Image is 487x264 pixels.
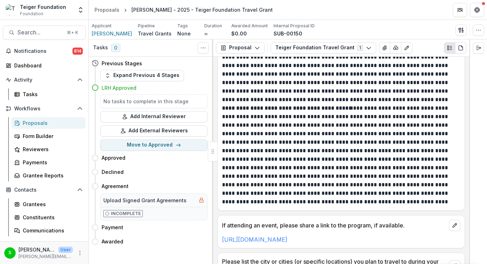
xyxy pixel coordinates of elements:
[231,23,268,29] p: Awarded Amount
[100,139,207,151] button: Move to Approved
[197,42,209,54] button: Toggle View Cancelled Tasks
[3,60,86,71] a: Dashboard
[6,4,17,16] img: Teiger Foundation
[102,60,142,67] h4: Previous Stages
[18,246,55,253] p: [PERSON_NAME]
[18,253,73,260] p: [PERSON_NAME][EMAIL_ADDRESS][DOMAIN_NAME]
[473,42,484,54] button: Expand right
[100,111,207,122] button: Add Internal Reviewer
[14,48,72,54] span: Notifications
[102,154,125,161] h4: Approved
[103,197,186,204] h5: Upload Signed Grant Agreements
[453,3,467,17] button: Partners
[14,77,74,83] span: Activity
[274,23,315,29] p: Internal Proposal ID
[11,225,86,236] a: Communications
[3,74,86,86] button: Open Activity
[11,88,86,100] a: Tasks
[23,227,80,234] div: Communications
[204,30,208,37] p: ∞
[11,143,86,155] a: Reviewers
[216,42,265,54] button: Proposal
[204,23,222,29] p: Duration
[3,239,86,251] button: Open Data & Reporting
[102,182,129,190] h4: Agreement
[92,23,112,29] p: Applicant
[11,211,86,223] a: Constituents
[3,103,86,114] button: Open Workflows
[11,117,86,129] a: Proposals
[14,106,74,112] span: Workflows
[131,6,273,13] div: [PERSON_NAME] - 2025 - Teiger Foundation Travel Grant
[58,247,73,253] p: User
[102,84,136,92] h4: LRH Approved
[11,198,86,210] a: Grantees
[379,42,390,54] button: View Attached Files
[274,30,302,37] p: SUB-00150
[3,184,86,196] button: Open Contacts
[11,130,86,142] a: Form Builder
[92,5,276,15] nav: breadcrumb
[3,26,86,40] button: Search...
[92,5,122,15] a: Proposals
[100,125,207,137] button: Add External Reviewers
[23,132,80,140] div: Form Builder
[111,210,141,217] p: Incomplete
[20,3,66,11] div: Teiger Foundation
[92,30,132,37] a: [PERSON_NAME]
[401,42,412,54] button: Edit as form
[177,23,188,29] p: Tags
[76,3,86,17] button: Open entity switcher
[470,3,484,17] button: Get Help
[455,42,466,54] button: PDF view
[23,172,80,179] div: Grantee Reports
[102,238,123,245] h4: Awarded
[138,23,155,29] p: Pipeline
[271,42,376,54] button: Teiger Foundation Travel Grant1
[23,119,80,127] div: Proposals
[9,251,11,255] div: Stephanie
[23,145,80,153] div: Reviewers
[65,29,80,37] div: ⌘ + K
[14,187,74,193] span: Contacts
[11,170,86,181] a: Grantee Reports
[222,221,446,230] p: If attending an event, please share a link to the program, if available.
[94,6,119,13] div: Proposals
[177,30,191,37] p: None
[14,62,80,69] div: Dashboard
[23,90,80,98] div: Tasks
[449,220,460,231] button: edit
[111,44,120,52] span: 0
[20,11,43,17] span: Foundation
[102,224,123,231] h4: Payment
[222,236,287,243] a: [URL][DOMAIN_NAME]
[72,48,83,55] span: 814
[76,249,84,257] button: More
[3,45,86,57] button: Notifications814
[23,214,80,221] div: Constituents
[11,156,86,168] a: Payments
[102,168,124,176] h4: Declined
[231,30,247,37] p: $0.00
[444,42,455,54] button: Plaintext view
[17,29,63,36] span: Search...
[103,98,204,105] h5: No tasks to complete in this stage
[100,70,184,81] button: Expand Previous 4 Stages
[23,200,80,208] div: Grantees
[23,159,80,166] div: Payments
[138,30,172,37] p: Travel Grants
[93,45,108,51] h3: Tasks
